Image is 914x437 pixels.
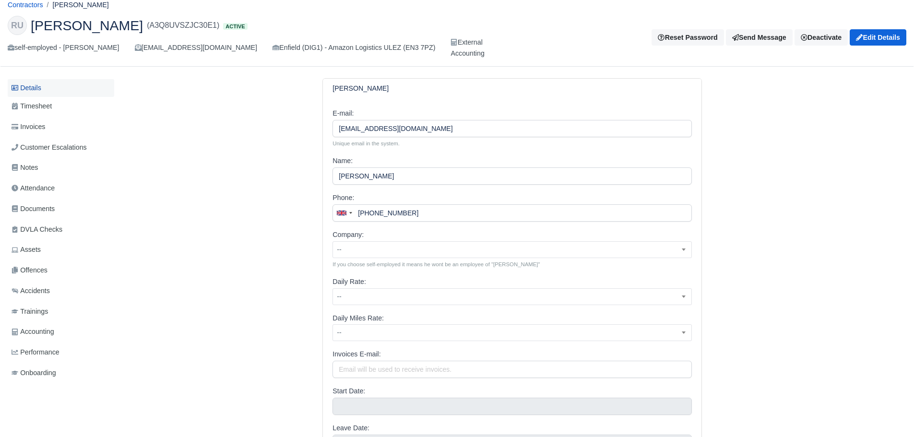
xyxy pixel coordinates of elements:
span: -- [332,288,692,305]
span: Offences [12,265,47,276]
span: DVLA Checks [12,224,62,235]
a: Onboarding [8,364,114,382]
small: Unique email in the system. [332,139,692,148]
label: Daily Rate: [332,276,366,287]
label: Name: [332,155,353,166]
span: -- [333,327,691,339]
div: External Accounting [451,37,484,59]
span: -- [333,244,691,256]
a: Accidents [8,282,114,300]
a: Contractors [8,1,43,9]
iframe: Chat Widget [741,326,914,437]
span: Active [223,23,247,30]
div: United Kingdom: +44 [333,205,355,221]
label: Leave Date: [332,423,369,434]
span: Customer Escalations [12,142,87,153]
a: Offences [8,261,114,280]
a: Edit Details [850,29,906,46]
label: Daily Miles Rate: [332,313,384,324]
label: Phone: [332,192,354,203]
a: Deactivate [795,29,848,46]
a: Invoices [8,118,114,136]
a: DVLA Checks [8,220,114,239]
span: [PERSON_NAME] [31,19,143,32]
label: E-mail: [332,108,354,119]
span: (A3Q8UVSZJC30E1) [147,20,219,31]
input: Point of contact [332,204,692,222]
a: Customer Escalations [8,138,114,157]
span: Performance [12,347,59,358]
a: Accounting [8,322,114,341]
label: Invoices E-mail: [332,349,380,360]
a: Timesheet [8,97,114,116]
input: Email will be used to receive invoices. [332,361,692,378]
span: Timesheet [12,101,52,112]
span: Documents [12,203,55,214]
a: Documents [8,200,114,218]
h6: [PERSON_NAME] [332,84,389,93]
div: Enfield (DIG1) - Amazon Logistics ULEZ (EN3 7PZ) [273,42,435,53]
div: RU [8,16,27,35]
span: Onboarding [12,367,56,378]
a: Assets [8,240,114,259]
a: Send Message [726,29,793,46]
span: Accounting [12,326,54,337]
a: Trainings [8,302,114,321]
a: Details [8,79,114,97]
div: [EMAIL_ADDRESS][DOMAIN_NAME] [135,42,257,53]
span: -- [332,241,692,258]
label: Start Date: [332,386,365,397]
span: Notes [12,162,38,173]
label: Company: [332,229,364,240]
input: office@yourcompany.com [332,120,692,137]
div: Rifat Uddin [0,8,914,67]
span: Accidents [12,285,50,296]
a: Notes [8,158,114,177]
span: -- [333,291,691,303]
a: Attendance [8,179,114,198]
small: If you choose self-employed it means he wont be an employee of "[PERSON_NAME]" [332,260,692,269]
a: Performance [8,343,114,362]
button: Reset Password [652,29,724,46]
span: Trainings [12,306,48,317]
span: Attendance [12,183,55,194]
span: Invoices [12,121,45,132]
div: self-employed - [PERSON_NAME] [8,42,119,53]
span: -- [332,324,692,341]
span: Assets [12,244,41,255]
